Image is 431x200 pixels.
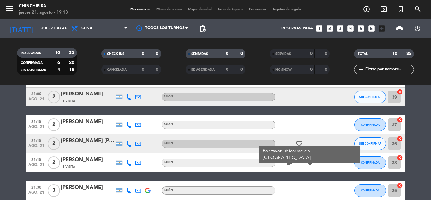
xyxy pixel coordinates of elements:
span: CONFIRMADA [361,189,380,192]
span: SENTADAS [191,52,208,56]
span: RE AGENDADA [191,68,215,71]
i: [DATE] [5,21,38,35]
div: jueves 21. agosto - 19:13 [19,9,68,16]
strong: 6 [57,60,60,65]
button: CONFIRMADA [354,156,386,169]
span: CANCELADA [107,68,127,71]
span: NO SHOW [275,68,292,71]
span: SALÓN [164,161,173,164]
strong: 0 [310,52,313,56]
strong: 0 [226,67,228,72]
strong: 35 [69,51,75,55]
div: [PERSON_NAME] [61,90,115,98]
span: ago. 21 [28,125,44,132]
i: exit_to_app [380,5,387,13]
span: 1 Visita [62,164,75,169]
input: Filtrar por nombre... [365,66,414,73]
strong: 10 [55,51,60,55]
span: Mapa de mesas [153,8,185,11]
span: 2 [48,156,60,169]
i: looks_4 [346,24,355,33]
i: looks_3 [336,24,344,33]
i: cancel [397,117,403,123]
strong: 0 [226,52,228,56]
span: ago. 21 [28,191,44,198]
span: CONFIRMADA [361,123,380,126]
span: CONFIRMADA [361,161,380,164]
span: 21:00 [28,90,44,97]
div: Por favor ubicarme en [GEOGRAPHIC_DATA] [263,148,357,161]
strong: 20 [69,60,75,65]
i: add_box [378,24,386,33]
span: 2 [48,91,60,103]
span: ago. 21 [28,97,44,104]
button: menu [5,4,14,15]
span: SALÓN [164,142,173,145]
strong: 10 [392,52,397,56]
i: add_circle_outline [363,5,370,13]
i: looks_two [326,24,334,33]
span: TOTAL [358,52,368,56]
span: CHECK INS [107,52,124,56]
span: Reservas para [281,26,313,31]
button: CONFIRMADA [354,184,386,197]
span: SALÓN [164,123,173,126]
div: [PERSON_NAME] [61,184,115,192]
strong: 0 [142,52,144,56]
strong: 0 [310,67,313,72]
span: 2 [48,118,60,131]
i: favorite_border [295,140,303,148]
strong: 15 [69,68,75,72]
span: Pre-acceso [246,8,269,11]
span: SERVIDAS [275,52,291,56]
span: ago. 21 [28,144,44,151]
span: Lista de Espera [215,8,246,11]
span: 21:15 [28,136,44,144]
span: ago. 21 [28,163,44,170]
span: Disponibilidad [185,8,215,11]
i: cancel [397,136,403,142]
span: 2 [48,137,60,150]
span: CONFIRMADA [21,61,43,64]
span: 1 Visita [62,99,75,104]
span: 21:15 [28,155,44,163]
strong: 0 [240,67,244,72]
i: cancel [397,155,403,161]
i: filter_list [357,66,365,73]
span: RESERVADAS [21,52,41,55]
span: pending_actions [199,25,206,32]
button: CONFIRMADA [354,118,386,131]
button: SIN CONFIRMAR [354,91,386,103]
i: menu [5,4,14,13]
i: search [414,5,422,13]
span: 3 [48,184,60,197]
span: SIN CONFIRMAR [21,69,46,72]
i: turned_in_not [397,5,404,13]
div: [PERSON_NAME] [PERSON_NAME] [PERSON_NAME] [61,137,115,145]
div: LOG OUT [408,19,426,38]
i: looks_6 [367,24,375,33]
span: SIN CONFIRMAR [359,95,381,99]
strong: 0 [156,52,160,56]
i: looks_5 [357,24,365,33]
div: [PERSON_NAME] [61,118,115,126]
span: SALÓN [164,189,173,191]
i: cancel [397,182,403,189]
div: Chinchibira [19,3,68,9]
span: Tarjetas de regalo [269,8,304,11]
strong: 4 [57,68,60,72]
strong: 0 [325,52,328,56]
i: arrow_drop_down [59,25,66,32]
strong: 0 [142,67,144,72]
span: print [396,25,403,32]
strong: 0 [240,52,244,56]
i: cancel [397,89,403,95]
button: SIN CONFIRMAR [354,137,386,150]
strong: 35 [406,52,413,56]
div: [PERSON_NAME] [61,156,115,164]
span: SALÓN [164,95,173,98]
strong: 0 [325,67,328,72]
span: SIN CONFIRMAR [359,142,381,145]
span: Mis reservas [127,8,153,11]
strong: 0 [156,67,160,72]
